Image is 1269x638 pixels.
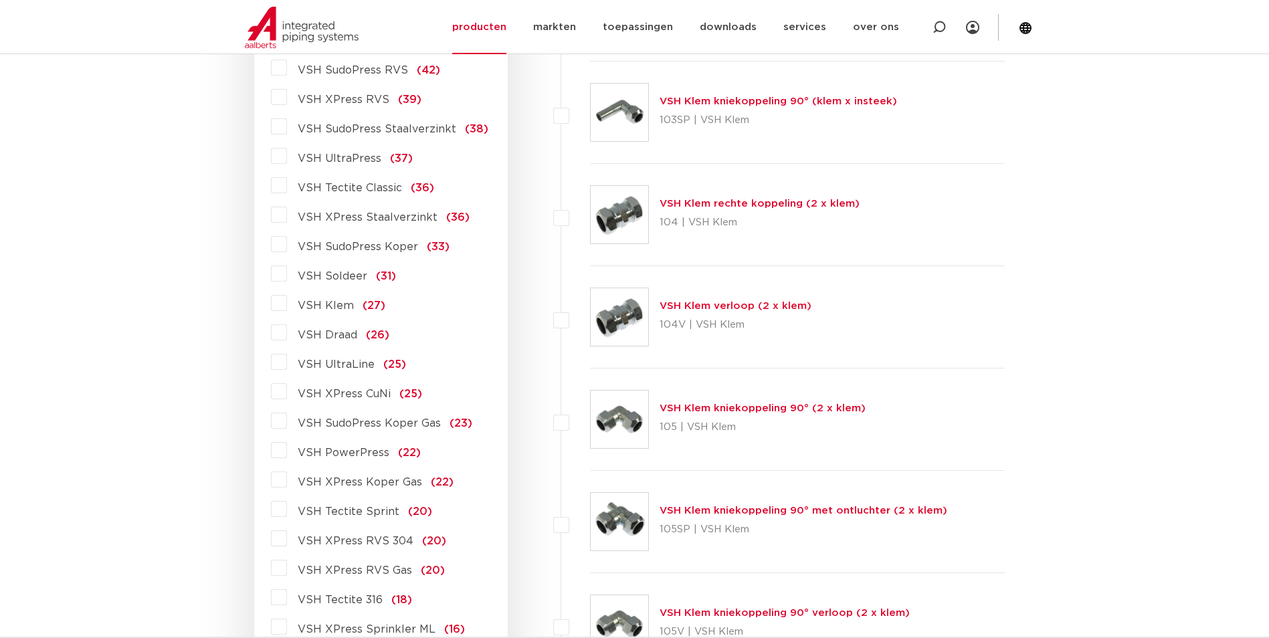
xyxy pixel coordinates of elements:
span: VSH SudoPress Koper [298,241,418,252]
span: VSH SudoPress RVS [298,65,408,76]
span: VSH PowerPress [298,447,389,458]
span: (26) [366,330,389,340]
span: VSH Tectite 316 [298,595,383,605]
span: (18) [391,595,412,605]
a: VSH Klem rechte koppeling (2 x klem) [660,199,860,209]
p: 105 | VSH Klem [660,417,866,438]
span: (20) [421,565,445,576]
span: (42) [417,65,440,76]
span: VSH Draad [298,330,357,340]
img: Thumbnail for VSH Klem kniekoppeling 90° met ontluchter (2 x klem) [591,493,648,550]
span: (16) [444,624,465,635]
span: VSH UltraPress [298,153,381,164]
span: (22) [398,447,421,458]
a: VSH Klem kniekoppeling 90° met ontluchter (2 x klem) [660,506,947,516]
span: VSH XPress RVS [298,94,389,105]
p: 104 | VSH Klem [660,212,860,233]
img: Thumbnail for VSH Klem kniekoppeling 90° (2 x klem) [591,391,648,448]
span: VSH XPress CuNi [298,389,391,399]
span: (31) [376,271,396,282]
span: VSH XPress Staalverzinkt [298,212,437,223]
span: (22) [431,477,454,488]
span: VSH Soldeer [298,271,367,282]
span: (36) [446,212,470,223]
span: (25) [383,359,406,370]
span: (39) [398,94,421,105]
a: VSH Klem kniekoppeling 90° verloop (2 x klem) [660,608,910,618]
a: VSH Klem kniekoppeling 90° (2 x klem) [660,403,866,413]
span: (37) [390,153,413,164]
p: 104V | VSH Klem [660,314,811,336]
span: VSH Klem [298,300,354,311]
span: (27) [363,300,385,311]
span: VSH XPress Koper Gas [298,477,422,488]
span: VSH SudoPress Koper Gas [298,418,441,429]
a: VSH Klem kniekoppeling 90° (klem x insteek) [660,96,897,106]
img: Thumbnail for VSH Klem rechte koppeling (2 x klem) [591,186,648,243]
span: (38) [465,124,488,134]
p: 103SP | VSH Klem [660,110,897,131]
img: Thumbnail for VSH Klem kniekoppeling 90° (klem x insteek) [591,84,648,141]
span: VSH UltraLine [298,359,375,370]
span: (20) [422,536,446,546]
span: (36) [411,183,434,193]
span: VSH XPress RVS Gas [298,565,412,576]
span: VSH XPress Sprinkler ML [298,624,435,635]
span: VSH Tectite Classic [298,183,402,193]
span: VSH Tectite Sprint [298,506,399,517]
span: (23) [450,418,472,429]
span: (25) [399,389,422,399]
span: (20) [408,506,432,517]
span: VSH SudoPress Staalverzinkt [298,124,456,134]
a: VSH Klem verloop (2 x klem) [660,301,811,311]
span: VSH XPress RVS 304 [298,536,413,546]
img: Thumbnail for VSH Klem verloop (2 x klem) [591,288,648,346]
span: (33) [427,241,450,252]
p: 105SP | VSH Klem [660,519,947,540]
